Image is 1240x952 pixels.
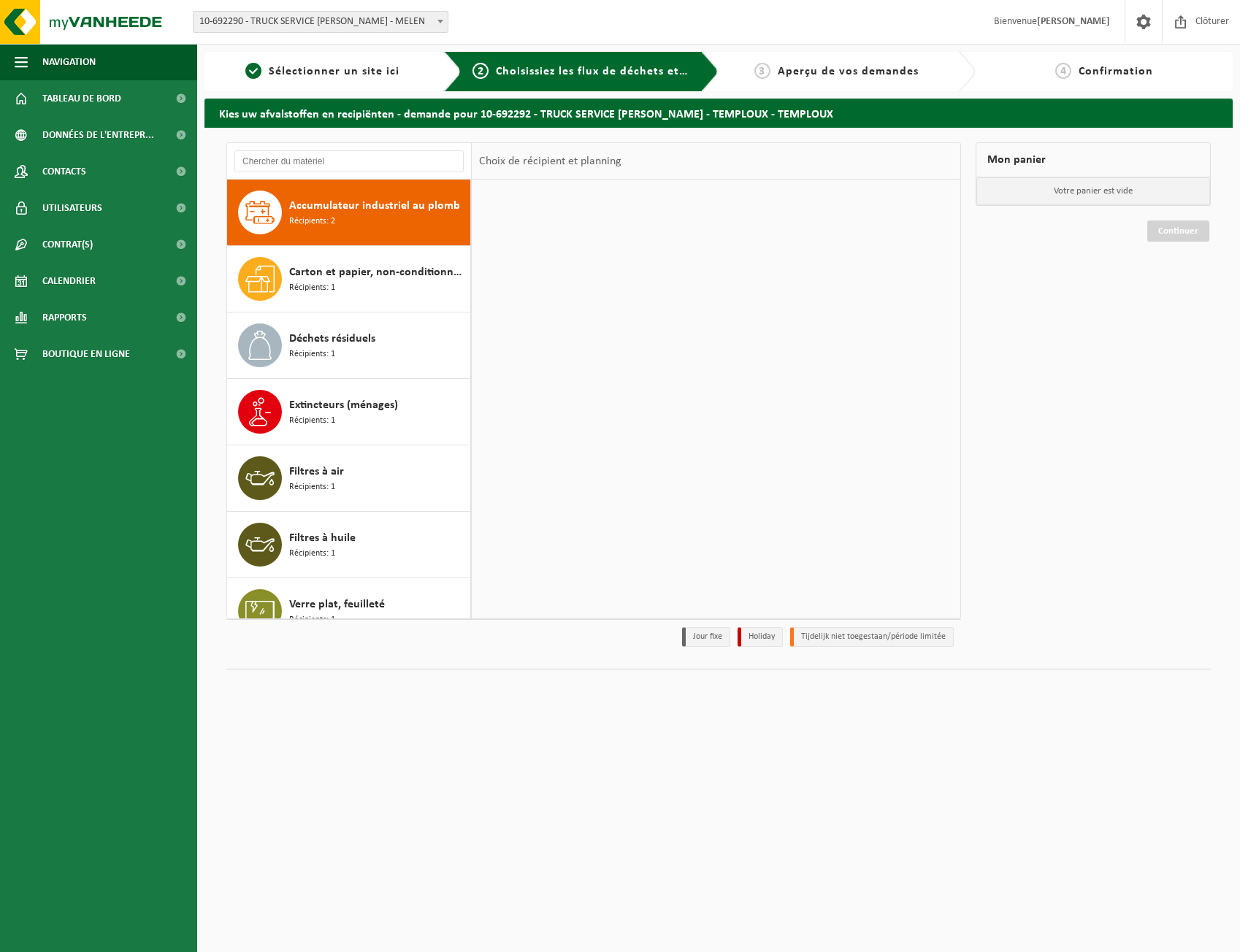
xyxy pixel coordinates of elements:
[204,99,1233,127] h2: Kies uw afvalstoffen en recipiënten - demande pour 10-692292 - TRUCK SERVICE [PERSON_NAME] - TEMP...
[42,44,96,80] span: Navigation
[227,379,471,445] button: Extincteurs (ménages) Récipients: 1
[42,263,96,299] span: Calendrier
[227,312,471,379] button: Déchets résiduels Récipients: 1
[227,512,471,578] button: Filtres à huile Récipients: 1
[289,547,335,561] span: Récipients: 1
[212,63,432,80] a: 1Sélectionner un site ici
[289,197,460,215] span: Accumulateur industriel au plomb
[234,150,464,172] input: Chercher du matériel
[1037,16,1110,27] strong: [PERSON_NAME]
[1079,66,1153,77] span: Confirmation
[227,180,471,246] button: Accumulateur industriel au plomb Récipients: 2
[42,299,87,336] span: Rapports
[472,143,629,180] div: Choix de récipient et planning
[289,463,344,480] span: Filtres à air
[42,190,102,226] span: Utilisateurs
[289,596,385,613] span: Verre plat, feuilleté
[289,281,335,295] span: Récipients: 1
[227,578,471,644] button: Verre plat, feuilleté Récipients: 1
[227,445,471,512] button: Filtres à air Récipients: 1
[289,480,335,494] span: Récipients: 1
[289,414,335,428] span: Récipients: 1
[289,215,335,229] span: Récipients: 2
[42,117,154,153] span: Données de l'entrepr...
[289,264,467,281] span: Carton et papier, non-conditionné (industriel)
[1055,63,1071,79] span: 4
[194,12,448,32] span: 10-692290 - TRUCK SERVICE SEBASTIAN - MELEN - MELEN
[227,246,471,312] button: Carton et papier, non-conditionné (industriel) Récipients: 1
[738,627,783,647] li: Holiday
[42,153,86,190] span: Contacts
[289,348,335,361] span: Récipients: 1
[778,66,919,77] span: Aperçu de vos demandes
[42,80,121,117] span: Tableau de bord
[245,63,261,79] span: 1
[289,396,398,414] span: Extincteurs (ménages)
[754,63,770,79] span: 3
[289,529,356,547] span: Filtres à huile
[682,627,730,647] li: Jour fixe
[790,627,954,647] li: Tijdelijk niet toegestaan/période limitée
[976,177,1210,205] p: Votre panier est vide
[496,66,739,77] span: Choisissiez les flux de déchets et récipients
[42,226,93,263] span: Contrat(s)
[472,63,489,79] span: 2
[976,142,1211,177] div: Mon panier
[193,11,448,33] span: 10-692290 - TRUCK SERVICE SEBASTIAN - MELEN - MELEN
[289,613,335,627] span: Récipients: 1
[42,336,130,372] span: Boutique en ligne
[269,66,399,77] span: Sélectionner un site ici
[289,330,375,348] span: Déchets résiduels
[1147,220,1209,242] a: Continuer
